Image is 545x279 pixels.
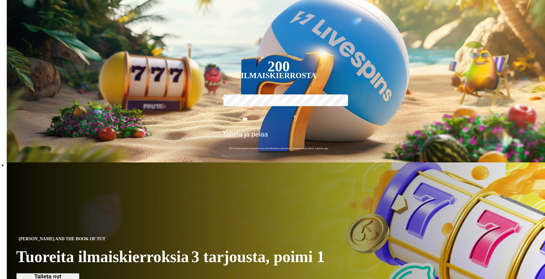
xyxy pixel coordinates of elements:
span: Tuoreita ilmaiskierroksia [16,248,189,266]
label: 250 € [300,94,335,111]
span: € [294,114,296,120]
span: Talleta ja pelaa [223,130,268,143]
label: 150 € [261,94,296,111]
label: 50 € [222,94,258,111]
button: Talleta ja pelaa [221,130,336,143]
div: Ilmaiskierrosta [241,72,317,79]
span: 200 kierrätysvapaata ilmaiskierrosta ensitalletuksen yhteydessä. 50 kierrosta per päivä, 4 päivän... [221,147,336,150]
span: € [226,129,228,132]
div: 200 [267,63,290,70]
span: 3 tarjousta, poimi 1 [191,249,325,265]
span: [PERSON_NAME] and the Book of Tut [16,235,108,243]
